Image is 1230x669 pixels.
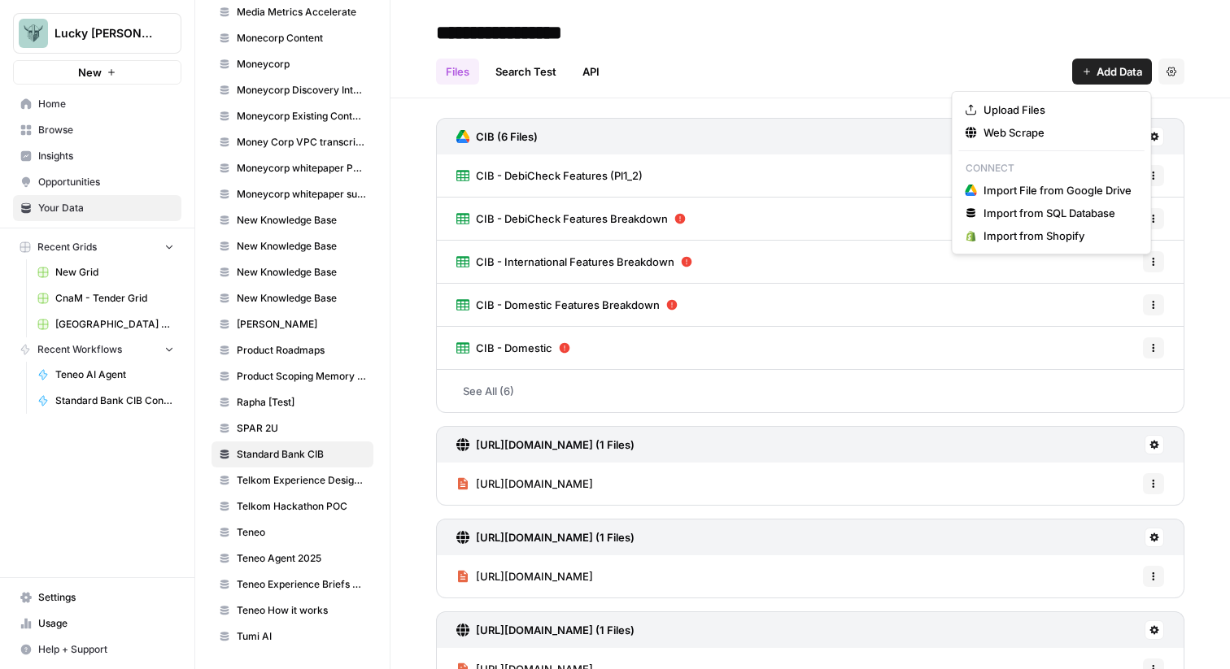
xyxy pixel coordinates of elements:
a: Teneo [212,519,373,545]
a: Moneycorp whitepaper supply chain [212,181,373,207]
a: API [573,59,609,85]
h3: CIB (6 Files) [476,128,538,145]
a: New Grid [30,259,181,285]
img: Lucky Beard Logo [19,19,48,48]
span: New Knowledge Base [237,239,366,254]
p: Connect [959,158,1145,179]
span: CIB - Domestic Features Breakdown [476,297,660,313]
span: CIB - DebiCheck Features (Pl1_2) [476,167,643,184]
a: Standard Bank CIB Connected Experiences [30,388,181,414]
a: Moneycorp Existing Content [212,103,373,129]
span: [GEOGRAPHIC_DATA] Tender - Stories [55,317,174,332]
span: Insights [38,149,174,163]
span: Settings [38,590,174,605]
button: Recent Grids [13,235,181,259]
a: Tumi AI [212,623,373,649]
span: Import File from Google Drive [984,182,1132,198]
span: Browse [38,123,174,137]
span: Moneycorp whitepaper Payroll [237,161,366,176]
a: [URL][DOMAIN_NAME] [456,555,593,597]
span: Home [38,97,174,111]
span: Moneycorp Discovery Interviews [237,83,366,98]
a: CIB - International Features Breakdown [456,241,692,283]
span: [URL][DOMAIN_NAME] [476,476,593,492]
a: CIB - Domestic Features Breakdown [456,284,678,326]
a: Home [13,91,181,117]
a: See All (6) [436,370,1184,412]
a: Settings [13,584,181,610]
a: Telkom Experience Design RFP [212,467,373,493]
span: CIB - Domestic [476,340,552,356]
span: Web Scrape [984,124,1132,141]
a: Telkom Hackathon POC [212,493,373,519]
a: Rapha [Test] [212,389,373,415]
span: CIB - DebiCheck Features Breakdown [476,211,668,227]
span: New Knowledge Base [237,291,366,306]
a: Browse [13,117,181,143]
a: Teneo AI Agent [30,362,181,388]
a: Search Test [486,59,566,85]
span: SPAR 2U [237,421,366,436]
h3: [URL][DOMAIN_NAME] (1 Files) [476,622,635,638]
span: Add Data [1097,63,1142,80]
span: Teneo Experience Briefs 2025 [237,577,366,592]
a: Moneycorp [212,51,373,77]
a: Moneycorp whitepaper Payroll [212,155,373,181]
span: Tumi AI [237,629,366,644]
span: Teneo Agent 2025 [237,551,366,566]
span: [URL][DOMAIN_NAME] [476,568,593,584]
span: Moneycorp Existing Content [237,109,366,124]
span: CnaM - Tender Grid [55,291,174,306]
span: Lucky [PERSON_NAME] [55,25,153,41]
span: Recent Workflows [37,342,122,357]
a: Files [436,59,479,85]
span: Your Data [38,201,174,215]
span: New Grid [55,265,174,280]
a: [GEOGRAPHIC_DATA] Tender - Stories [30,311,181,337]
span: Usage [38,616,174,631]
a: Teneo Experience Briefs 2025 [212,571,373,597]
a: Insights [13,143,181,169]
a: CIB - Domestic [456,327,570,369]
a: CIB - DebiCheck Features Breakdown [456,198,686,240]
span: Monecorp Content [237,31,366,46]
a: SPAR 2U [212,415,373,441]
span: Telkom Experience Design RFP [237,473,366,488]
a: [URL][DOMAIN_NAME] (1 Files) [456,519,635,555]
a: CIB - DebiCheck Features (Pl1_2) [456,154,643,197]
span: Teneo How it works [237,603,366,618]
span: Teneo AI Agent [55,367,174,382]
button: Help + Support [13,636,181,662]
span: Standard Bank CIB [237,447,366,462]
h3: [URL][DOMAIN_NAME] (1 Files) [476,437,635,453]
a: Moneycorp Discovery Interviews [212,77,373,103]
a: Your Data [13,195,181,221]
span: Moneycorp whitepaper supply chain [237,187,366,202]
h3: [URL][DOMAIN_NAME] (1 Files) [476,529,635,545]
span: Product Scoping Memory Store [237,369,366,384]
a: New Knowledge Base [212,207,373,233]
a: Teneo How it works [212,597,373,623]
a: New Knowledge Base [212,285,373,311]
a: New Knowledge Base [212,259,373,285]
span: New Knowledge Base [237,265,366,280]
span: Opportunities [38,175,174,189]
button: Workspace: Lucky Beard [13,13,181,54]
span: Import from SQL Database [984,205,1132,221]
a: [PERSON_NAME] [212,311,373,337]
span: Help + Support [38,642,174,657]
a: Money Corp VPC transcripts [212,129,373,155]
span: Teneo [237,525,366,540]
span: New Knowledge Base [237,213,366,228]
a: [URL][DOMAIN_NAME] [456,463,593,505]
a: Usage [13,610,181,636]
a: Product Scoping Memory Store [212,363,373,389]
span: CIB - International Features Breakdown [476,254,674,270]
span: Telkom Hackathon POC [237,499,366,514]
a: CIB (6 Files) [456,119,538,154]
span: [PERSON_NAME] [237,317,366,332]
a: Monecorp Content [212,25,373,51]
a: [URL][DOMAIN_NAME] (1 Files) [456,612,635,648]
a: Product Roadmaps [212,337,373,363]
div: Add Data [952,91,1152,254]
